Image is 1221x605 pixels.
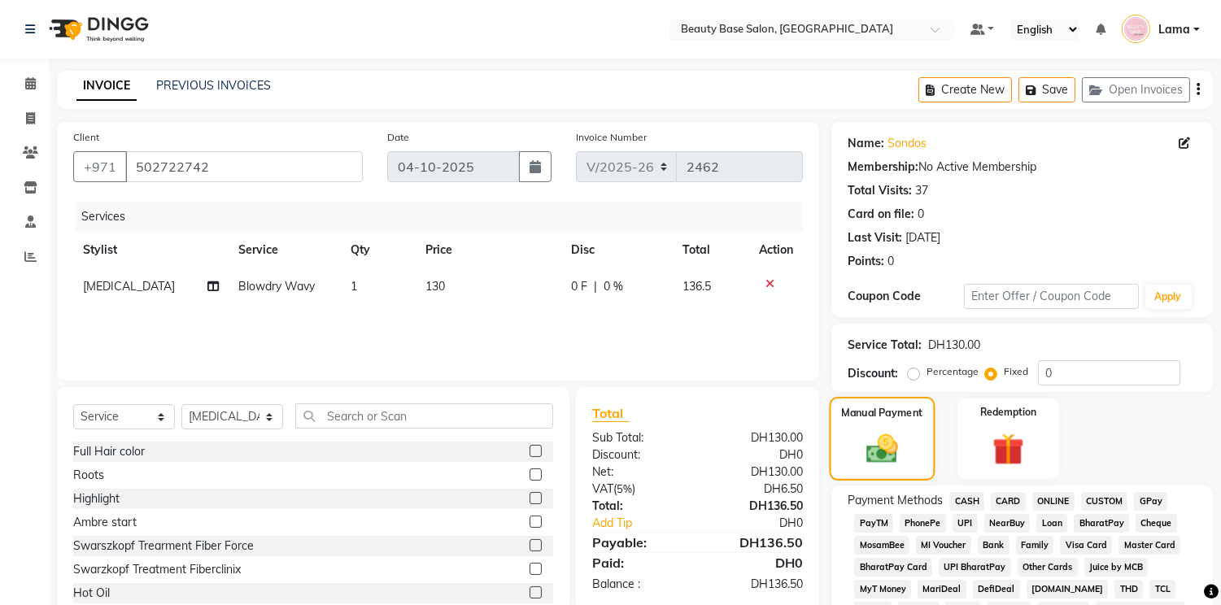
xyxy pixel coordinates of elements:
[984,514,1031,533] span: NearBuy
[918,206,924,223] div: 0
[928,337,980,354] div: DH130.00
[580,576,698,593] div: Balance :
[717,515,816,532] div: DH0
[580,515,717,532] a: Add Tip
[594,278,597,295] span: |
[156,78,271,93] a: PREVIOUS INVOICES
[73,490,120,507] div: Highlight
[73,585,110,602] div: Hot Oil
[76,72,137,101] a: INVOICE
[939,558,1011,577] span: UPI BharatPay
[854,514,893,533] span: PayTM
[416,232,561,268] th: Price
[425,279,445,294] span: 130
[580,481,698,498] div: ( )
[887,135,927,152] a: Sondos
[1145,285,1192,309] button: Apply
[580,429,698,446] div: Sub Total:
[673,232,749,268] th: Total
[580,464,698,481] div: Net:
[1016,536,1054,555] span: Family
[341,232,416,268] th: Qty
[698,553,816,572] div: DH0
[592,405,630,422] span: Total
[698,533,816,552] div: DH136.50
[580,498,698,515] div: Total:
[848,159,1197,176] div: No Active Membership
[1149,580,1175,598] span: TCL
[698,464,816,481] div: DH130.00
[387,130,409,145] label: Date
[1032,492,1075,511] span: ONLINE
[978,536,1010,555] span: Bank
[41,7,153,52] img: logo
[842,405,923,420] label: Manual Payment
[927,364,979,379] label: Percentage
[848,288,964,305] div: Coupon Code
[75,202,815,232] div: Services
[1158,21,1190,38] span: Lama
[682,279,711,294] span: 136.5
[73,443,145,460] div: Full Hair color
[973,580,1020,598] span: DefiDeal
[698,481,816,498] div: DH6.50
[980,405,1036,420] label: Redemption
[1027,580,1109,598] span: [DOMAIN_NAME]
[592,481,613,496] span: VAT
[915,182,928,199] div: 37
[1018,558,1078,577] span: Other Cards
[1036,514,1067,533] span: Loan
[918,77,1012,102] button: Create New
[698,576,816,593] div: DH136.50
[580,446,698,464] div: Discount:
[1074,514,1129,533] span: BharatPay
[351,279,357,294] span: 1
[1134,492,1167,511] span: GPay
[1081,492,1128,511] span: CUSTOM
[949,492,984,511] span: CASH
[887,253,894,270] div: 0
[854,580,911,598] span: MyT Money
[848,135,884,152] div: Name:
[229,232,342,268] th: Service
[73,538,254,555] div: Swarszkopf Trearment Fiber Force
[73,130,99,145] label: Client
[580,533,698,552] div: Payable:
[73,561,241,578] div: Swarzkopf Treatment Fiberclinix
[1119,536,1180,555] span: Master Card
[848,206,914,223] div: Card on file:
[1060,536,1112,555] span: Visa Card
[125,151,363,182] input: Search by Name/Mobile/Email/Code
[571,278,587,295] span: 0 F
[848,492,943,509] span: Payment Methods
[991,492,1026,511] span: CARD
[73,232,229,268] th: Stylist
[73,151,127,182] button: +971
[964,284,1138,309] input: Enter Offer / Coupon Code
[73,467,104,484] div: Roots
[698,429,816,446] div: DH130.00
[604,278,623,295] span: 0 %
[576,130,647,145] label: Invoice Number
[749,232,803,268] th: Action
[617,482,632,495] span: 5%
[953,514,978,533] span: UPI
[854,558,932,577] span: BharatPay Card
[1004,364,1028,379] label: Fixed
[857,431,908,468] img: _cash.svg
[73,514,137,531] div: Ambre start
[1084,558,1149,577] span: Juice by MCB
[1018,77,1075,102] button: Save
[848,229,902,246] div: Last Visit:
[918,580,966,598] span: MariDeal
[1136,514,1177,533] span: Cheque
[295,403,553,429] input: Search or Scan
[900,514,946,533] span: PhonePe
[1122,15,1150,43] img: Lama
[848,159,918,176] div: Membership:
[848,253,884,270] div: Points:
[848,337,922,354] div: Service Total:
[1082,77,1190,102] button: Open Invoices
[916,536,971,555] span: MI Voucher
[854,536,909,555] span: MosamBee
